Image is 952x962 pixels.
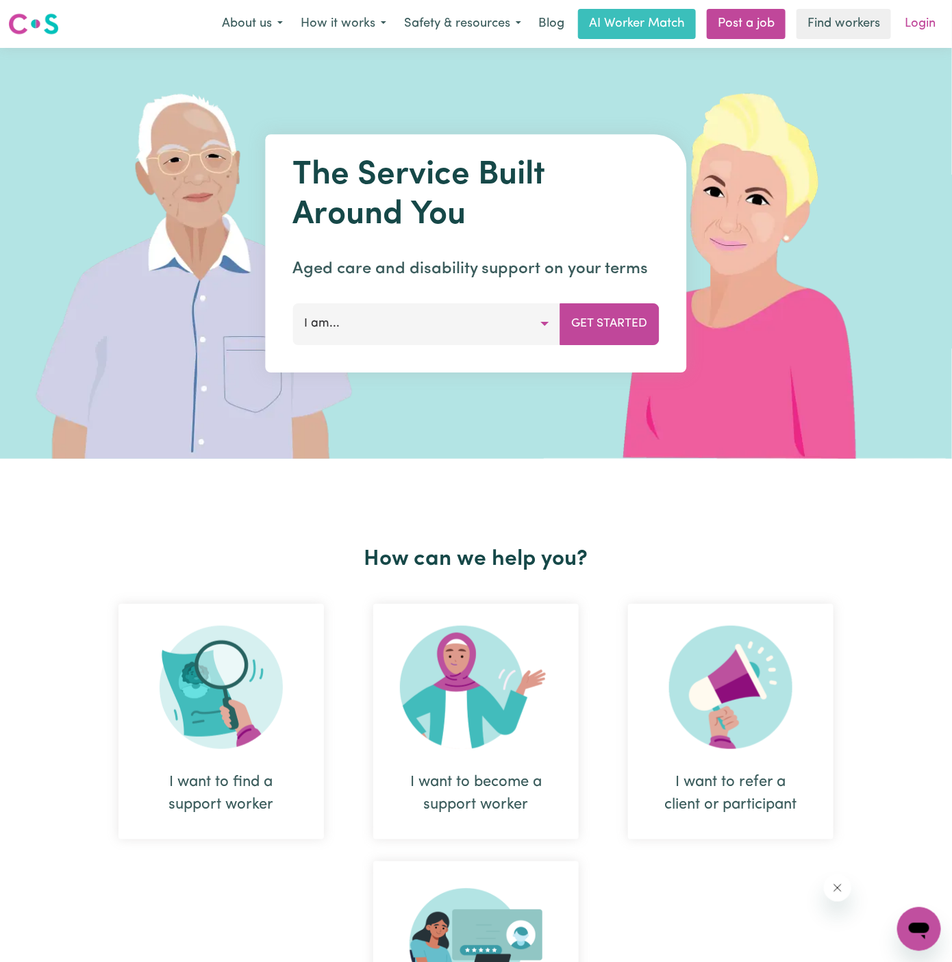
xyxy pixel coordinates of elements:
[8,10,83,21] span: Need any help?
[151,771,291,816] div: I want to find a support worker
[293,156,660,235] h1: The Service Built Around You
[797,9,891,39] a: Find workers
[669,626,792,749] img: Refer
[160,626,283,749] img: Search
[578,9,696,39] a: AI Worker Match
[824,874,851,902] iframe: Close message
[707,9,786,39] a: Post a job
[94,546,858,572] h2: How can we help you?
[293,257,660,281] p: Aged care and disability support on your terms
[118,604,324,839] div: I want to find a support worker
[897,907,941,951] iframe: Button to launch messaging window
[292,10,395,38] button: How it works
[628,604,834,839] div: I want to refer a client or participant
[661,771,801,816] div: I want to refer a client or participant
[395,10,530,38] button: Safety & resources
[560,303,660,344] button: Get Started
[406,771,546,816] div: I want to become a support worker
[293,303,561,344] button: I am...
[400,626,552,749] img: Become Worker
[373,604,579,839] div: I want to become a support worker
[8,8,59,40] a: Careseekers logo
[897,9,944,39] a: Login
[213,10,292,38] button: About us
[8,12,59,36] img: Careseekers logo
[530,9,573,39] a: Blog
